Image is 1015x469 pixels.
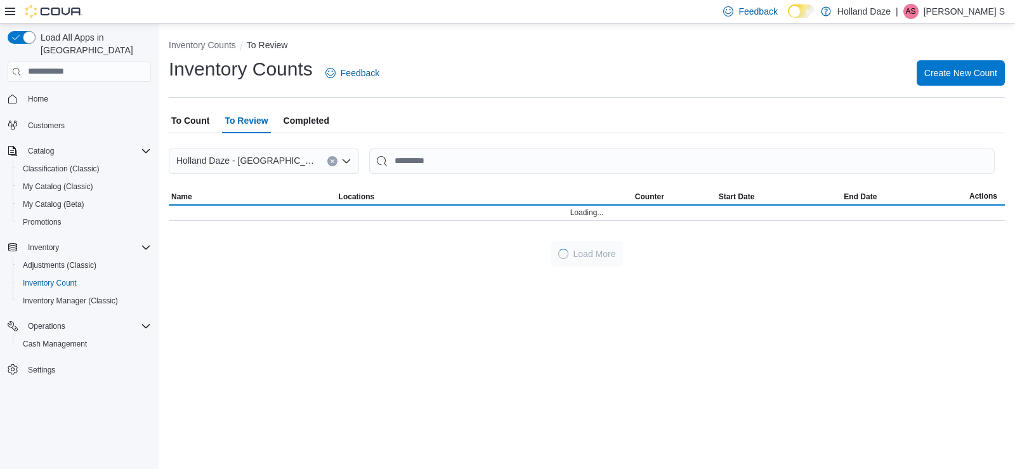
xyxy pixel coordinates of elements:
span: My Catalog (Beta) [18,197,151,212]
nav: An example of EuiBreadcrumbs [169,39,1005,54]
p: | [896,4,898,19]
span: Promotions [23,217,62,227]
span: Cash Management [18,336,151,352]
button: LoadingLoad More [551,241,624,267]
span: Inventory [28,242,59,253]
button: My Catalog (Beta) [13,195,156,213]
span: Settings [23,362,151,378]
button: Catalog [23,143,59,159]
span: To Count [171,108,209,133]
button: Create New Count [917,60,1005,86]
a: Settings [23,362,60,378]
button: Adjustments (Classic) [13,256,156,274]
a: Customers [23,118,70,133]
p: [PERSON_NAME] S [924,4,1005,19]
span: Operations [23,319,151,334]
span: Inventory Count [18,275,151,291]
span: To Review [225,108,268,133]
span: Loading [556,247,570,261]
h1: Inventory Counts [169,56,313,82]
span: Classification (Classic) [18,161,151,176]
span: Load More [573,248,616,260]
button: Inventory Count [13,274,156,292]
span: Home [28,94,48,104]
span: Settings [28,365,55,375]
a: Inventory Manager (Classic) [18,293,123,308]
button: Settings [3,360,156,379]
span: Inventory Manager (Classic) [23,296,118,306]
span: Customers [28,121,65,131]
a: Adjustments (Classic) [18,258,101,273]
span: Inventory [23,240,151,255]
button: Inventory [23,240,64,255]
button: Cash Management [13,335,156,353]
a: Feedback [320,60,384,86]
button: Locations [336,189,632,204]
span: Customers [23,117,151,133]
span: Classification (Classic) [23,164,100,174]
button: Inventory Counts [169,40,236,50]
span: AS [906,4,916,19]
button: Classification (Classic) [13,160,156,178]
div: Anneliese S [903,4,919,19]
input: This is a search bar. After typing your query, hit enter to filter the results lower in the page. [369,149,995,174]
span: My Catalog (Classic) [18,179,151,194]
img: Cova [25,5,82,18]
a: Promotions [18,215,67,230]
button: Operations [3,317,156,335]
a: My Catalog (Classic) [18,179,98,194]
span: Promotions [18,215,151,230]
a: Cash Management [18,336,92,352]
span: Catalog [28,146,54,156]
span: Load All Apps in [GEOGRAPHIC_DATA] [36,31,151,56]
span: Start Date [719,192,755,202]
span: Operations [28,321,65,331]
a: My Catalog (Beta) [18,197,89,212]
span: End Date [844,192,877,202]
span: Inventory Count [23,278,77,288]
button: My Catalog (Classic) [13,178,156,195]
span: Counter [635,192,664,202]
span: Feedback [738,5,777,18]
button: Promotions [13,213,156,231]
button: Catalog [3,142,156,160]
a: Home [23,91,53,107]
p: Holland Daze [837,4,891,19]
span: Create New Count [924,67,997,79]
button: To Review [247,40,288,50]
button: Clear input [327,156,337,166]
nav: Complex example [8,84,151,412]
button: Operations [23,319,70,334]
span: Loading... [570,208,604,218]
span: Adjustments (Classic) [18,258,151,273]
input: Dark Mode [788,4,815,18]
span: Adjustments (Classic) [23,260,96,270]
button: Home [3,89,156,108]
span: Holland Daze - [GEOGRAPHIC_DATA] [176,153,315,168]
span: Actions [969,191,997,201]
a: Classification (Classic) [18,161,105,176]
span: Locations [339,192,375,202]
span: Catalog [23,143,151,159]
span: Name [171,192,192,202]
span: Home [23,91,151,107]
span: Feedback [341,67,379,79]
span: My Catalog (Classic) [23,182,93,192]
button: Counter [632,189,716,204]
a: Inventory Count [18,275,82,291]
button: End Date [841,189,967,204]
button: Customers [3,116,156,134]
span: Cash Management [23,339,87,349]
button: Start Date [716,189,842,204]
span: Inventory Manager (Classic) [18,293,151,308]
span: Completed [284,108,329,133]
span: My Catalog (Beta) [23,199,84,209]
button: Inventory [3,239,156,256]
button: Name [169,189,336,204]
button: Open list of options [341,156,351,166]
button: Inventory Manager (Classic) [13,292,156,310]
